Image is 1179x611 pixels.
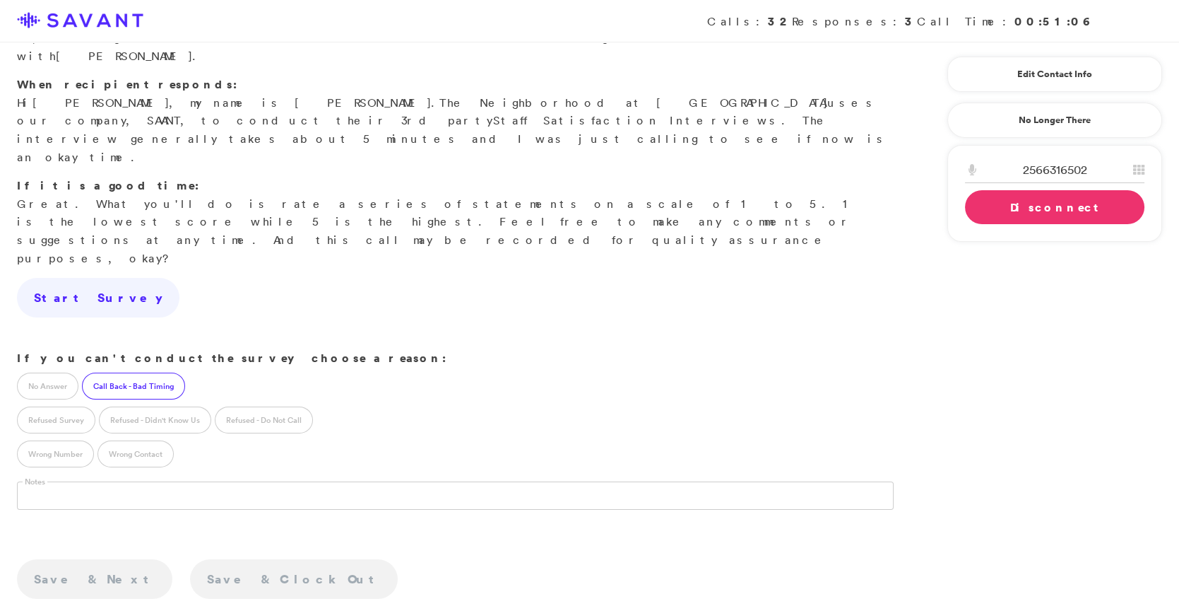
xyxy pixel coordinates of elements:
span: [PERSON_NAME] [56,49,192,63]
a: Save & Clock Out [190,559,398,599]
span: Staff Satisfaction Interview [493,113,769,127]
a: Disconnect [965,190,1144,224]
label: Refused - Do Not Call [215,407,313,433]
span: The Neighborhood at [GEOGRAPHIC_DATA] [439,95,827,110]
strong: If it is a good time: [17,178,199,193]
a: Edit Contact Info [965,63,1144,86]
label: Wrong Number [17,441,94,467]
label: Refused Survey [17,407,95,433]
p: Hi , my name is [PERSON_NAME]. uses our company, SAVANT, to conduct their 3rd party s. The interv... [17,76,894,166]
p: Great. What you'll do is rate a series of statements on a scale of 1 to 5. 1 is the lowest score ... [17,177,894,267]
strong: 3 [905,13,917,29]
a: Start Survey [17,278,179,318]
label: Refused - Didn't Know Us [99,407,211,433]
strong: 32 [768,13,792,29]
strong: When recipient responds: [17,76,237,92]
strong: If you can't conduct the survey choose a reason: [17,350,446,366]
span: [PERSON_NAME] [32,95,169,110]
a: No Longer There [947,103,1162,138]
label: Call Back - Bad Timing [82,373,185,400]
span: The Neighborhood at [GEOGRAPHIC_DATA] [41,30,429,45]
label: Notes [23,477,47,487]
strong: 00:51:06 [1014,13,1091,29]
label: No Answer [17,373,78,400]
label: Wrong Contact [97,441,174,467]
a: Save & Next [17,559,172,599]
